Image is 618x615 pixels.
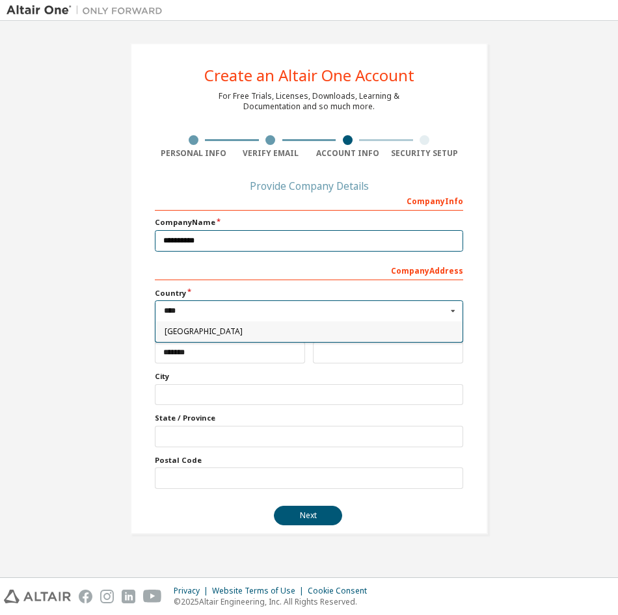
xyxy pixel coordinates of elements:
button: Next [274,506,342,525]
img: Altair One [7,4,169,17]
div: Personal Info [155,148,232,159]
div: Account Info [309,148,386,159]
img: facebook.svg [79,590,92,603]
img: youtube.svg [143,590,162,603]
label: Company Name [155,217,463,228]
img: linkedin.svg [122,590,135,603]
label: Country [155,288,463,298]
p: © 2025 Altair Engineering, Inc. All Rights Reserved. [174,596,375,607]
div: Privacy [174,586,212,596]
div: Company Info [155,190,463,211]
div: Security Setup [386,148,464,159]
div: For Free Trials, Licenses, Downloads, Learning & Documentation and so much more. [219,91,399,112]
label: City [155,371,463,382]
img: altair_logo.svg [4,590,71,603]
img: instagram.svg [100,590,114,603]
label: State / Province [155,413,463,423]
div: Provide Company Details [155,182,463,190]
div: Company Address [155,259,463,280]
span: [GEOGRAPHIC_DATA] [165,328,454,335]
div: Cookie Consent [308,586,375,596]
div: Website Terms of Use [212,586,308,596]
div: Verify Email [232,148,310,159]
label: Postal Code [155,455,463,465]
div: Create an Altair One Account [204,68,414,83]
